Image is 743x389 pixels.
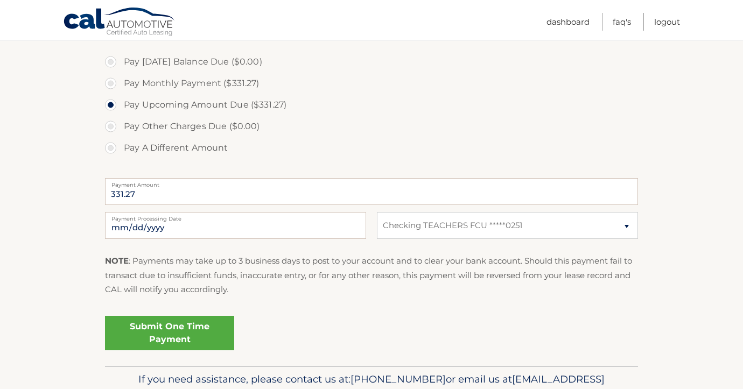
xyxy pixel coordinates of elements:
label: Pay Other Charges Due ($0.00) [105,116,638,137]
a: Dashboard [546,13,590,31]
p: : Payments may take up to 3 business days to post to your account and to clear your bank account.... [105,254,638,296]
a: Logout [654,13,680,31]
a: FAQ's [613,13,631,31]
a: Cal Automotive [63,7,176,38]
label: Pay Monthly Payment ($331.27) [105,73,638,94]
label: Pay Upcoming Amount Due ($331.27) [105,94,638,116]
label: Payment Amount [105,178,638,187]
a: Submit One Time Payment [105,316,234,350]
input: Payment Amount [105,178,638,205]
label: Pay [DATE] Balance Due ($0.00) [105,51,638,73]
label: Payment Processing Date [105,212,366,221]
input: Payment Date [105,212,366,239]
span: [PHONE_NUMBER] [351,373,446,385]
strong: NOTE [105,256,129,266]
label: Pay A Different Amount [105,137,638,159]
